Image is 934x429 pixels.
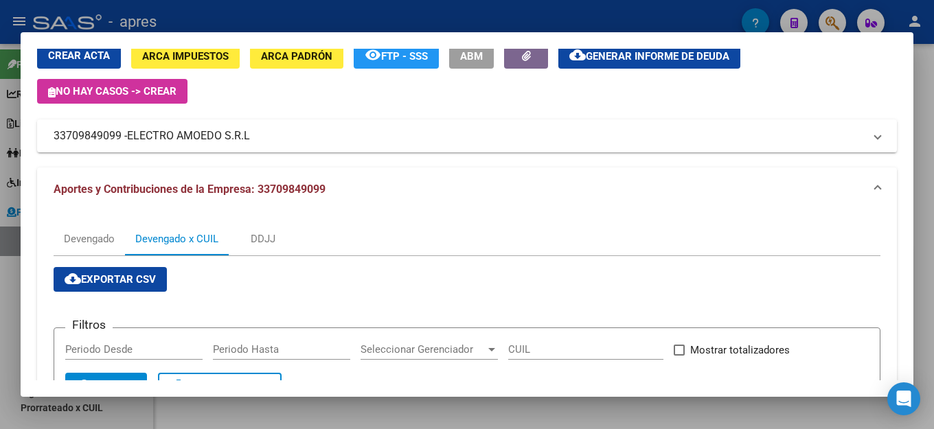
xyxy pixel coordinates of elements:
[261,50,332,62] span: ARCA Padrón
[54,267,167,292] button: Exportar CSV
[142,50,229,62] span: ARCA Impuestos
[37,119,897,152] mat-expansion-panel-header: 33709849099 -ELECTRO AMOEDO S.R.L
[64,231,115,246] div: Devengado
[170,378,187,394] mat-icon: delete
[48,85,176,97] span: No hay casos -> Crear
[135,231,218,246] div: Devengado x CUIL
[361,343,486,356] span: Seleccionar Gerenciador
[65,273,156,286] span: Exportar CSV
[569,47,586,63] mat-icon: cloud_download
[558,43,740,69] button: Generar informe de deuda
[690,342,790,358] span: Mostrar totalizadores
[78,380,135,393] span: Buscar
[127,128,250,144] span: ELECTRO AMOEDO S.R.L
[365,47,381,63] mat-icon: remove_red_eye
[449,43,494,69] button: ABM
[37,167,897,211] mat-expansion-panel-header: Aportes y Contribuciones de la Empresa: 33709849099
[251,231,275,246] div: DDJJ
[887,382,920,415] div: Open Intercom Messenger
[250,43,343,69] button: ARCA Padrón
[131,43,240,69] button: ARCA Impuestos
[65,270,81,287] mat-icon: cloud_download
[37,79,187,104] button: No hay casos -> Crear
[381,50,428,62] span: FTP - SSS
[586,50,729,62] span: Generar informe de deuda
[54,183,326,196] span: Aportes y Contribuciones de la Empresa: 33709849099
[65,373,147,400] button: Buscar
[460,50,483,62] span: ABM
[354,43,439,69] button: FTP - SSS
[78,378,94,394] mat-icon: search
[170,380,269,393] span: Borrar Filtros
[54,128,864,144] mat-panel-title: 33709849099 -
[48,49,110,62] span: Crear Acta
[65,317,113,332] h3: Filtros
[37,43,121,69] button: Crear Acta
[158,373,282,400] button: Borrar Filtros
